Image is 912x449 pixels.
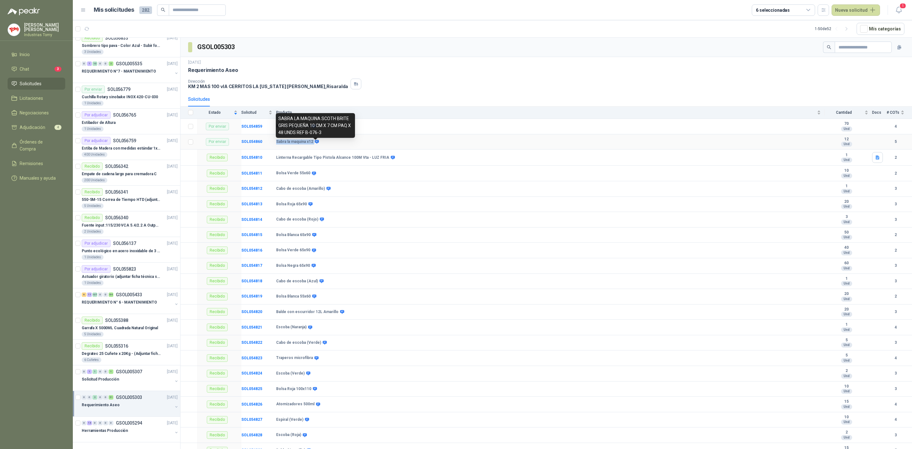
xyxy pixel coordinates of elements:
div: 64 [109,292,113,297]
b: 3 [887,278,904,284]
a: RecibidoSOL055316[DATE] Degratec 25 Cuñete x 20Kg - (Adjuntar ficha técnica)6 Cuñetes [73,340,180,365]
div: 0 [82,395,86,400]
b: 20 [825,292,868,297]
a: RecibidoSOL056833[DATE] Sombrero tipo pava - Color Azul - Subir foto3 Unidades [73,32,180,57]
div: 0 [98,421,103,425]
b: SOL054811 [241,171,262,176]
p: SOL056137 [113,241,136,246]
div: 1 [87,369,92,374]
th: Solicitud [241,106,276,119]
a: SOL054819 [241,294,262,298]
span: Inicio [20,51,30,58]
p: [DATE] [167,266,178,272]
a: Por adjudicarSOL055823[DATE] Actuador giratorio (adjuntar ficha técnica si es diferente a festo)1... [73,263,180,288]
p: Estibador de Altura [82,120,116,126]
b: Bolsa Verde 65x90 [276,248,310,253]
a: Inicio [8,48,65,61]
a: Licitaciones [8,92,65,104]
div: 1 Unidades [82,101,104,106]
b: 5 [825,353,868,358]
div: Recibido [207,339,228,347]
p: Punto ecológico en acero inoxidable de 3 puestos, con capacidad para 121L cada división. [82,248,161,254]
a: SOL054814 [241,217,262,222]
a: RecibidoSOL055388[DATE] Garrafa X 5000ML Cuadrada Natural Original5 Unidades [73,314,180,340]
div: SABRA LA MAQUINA SCOTH BRITE GRIS PEQUEÑA 10 CM X 7 CM PAQ X 48 UNDS REF B-076-3 [276,113,355,138]
th: Docs [872,106,887,119]
span: # COTs [887,110,899,115]
span: 3 [54,67,61,72]
img: Company Logo [8,24,20,36]
th: Cantidad [825,106,872,119]
div: 200 Unidades [82,178,107,183]
div: 0 [82,61,86,66]
div: 0 [109,421,113,425]
div: Recibido [207,216,228,223]
a: SOL054821 [241,325,262,330]
p: GSOL005303 [116,395,142,400]
div: Und [841,312,852,317]
p: Empate de cadena largo para cremadora C [82,171,157,177]
p: KM 2 MAS 100 vIA CERRITOS LA [US_STATE] [PERSON_NAME] , Risaralda [188,84,348,89]
div: Recibido [207,154,228,161]
a: Solicitudes [8,78,65,90]
a: Por adjudicarSOL056137[DATE] Punto ecológico en acero inoxidable de 3 puestos, con capacidad para... [73,237,180,263]
p: GSOL005307 [116,369,142,374]
a: RecibidoSOL056342[DATE] Empate de cadena largo para cremadora C200 Unidades [73,160,180,186]
b: 3 [887,217,904,223]
b: 60 [825,261,868,266]
p: [DATE] [167,87,178,93]
b: SOL054810 [241,155,262,160]
a: SOL054860 [241,139,262,144]
p: REQUERIMIENTO N°7 - MANTENIMIENTO [82,68,156,74]
a: Por adjudicarSOL056759[DATE] Estiba de Madera con medidas estándar 1x120x15 de alto400 Unidades [73,134,180,160]
th: # COTs [887,106,912,119]
b: SOL054827 [241,417,262,422]
b: 5 [887,139,904,145]
a: Adjudicación4 [8,121,65,133]
div: 0 [82,369,86,374]
div: 107 [92,292,97,297]
b: SOL054822 [241,340,262,345]
p: REQUERIMIENTO N° 6 - MANTENIMIENTO [82,299,157,305]
b: 70 [825,121,868,126]
a: SOL054816 [241,248,262,253]
b: 5 [825,338,868,343]
p: Garrafa X 5000ML Cuadrada Natural Original [82,325,158,331]
b: 2 [887,155,904,161]
p: Dirección [188,79,348,84]
b: 4 [887,324,904,330]
b: Escoba (Naranja) [276,325,307,330]
b: SOL054824 [241,371,262,375]
p: GSOL005535 [116,61,142,66]
a: SOL054820 [241,310,262,314]
div: Recibido [207,293,228,300]
p: SOL055823 [113,267,136,271]
b: Cabo de escoba (Azul) [276,279,318,284]
div: 14 [87,421,92,425]
div: Und [841,189,852,194]
b: Cabo de escoba (Rojo) [276,217,318,222]
span: Negociaciones [20,109,49,116]
p: [DATE] [167,420,178,426]
p: [DATE] [167,138,178,144]
span: Producto [276,110,816,115]
div: Recibido [207,324,228,331]
b: 3 [887,370,904,376]
a: Por enviarSOL056779[DATE] Cuchilla Rotary sinobake INOX 420-CU-0301 Unidades [73,83,180,109]
div: Recibido [207,231,228,239]
b: 40 [825,245,868,250]
div: Und [841,327,852,332]
a: SOL054859 [241,124,262,129]
a: Chat3 [8,63,65,75]
b: 20 [825,199,868,204]
div: 1 Unidades [82,255,104,260]
p: GSOL005294 [116,421,142,425]
span: Adjudicación [20,124,45,131]
b: 3 [887,340,904,346]
div: 10 [92,61,97,66]
div: Por enviar [82,86,105,93]
p: [DATE] [167,215,178,221]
